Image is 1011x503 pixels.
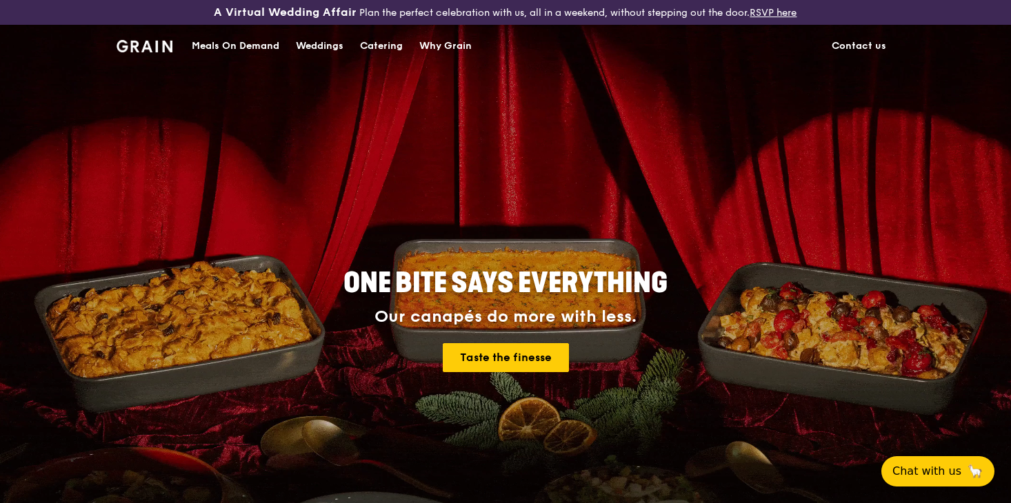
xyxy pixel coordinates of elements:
[443,343,569,372] a: Taste the finesse
[168,6,842,19] div: Plan the perfect celebration with us, all in a weekend, without stepping out the door.
[296,25,343,67] div: Weddings
[117,24,172,65] a: GrainGrain
[823,25,894,67] a: Contact us
[360,25,403,67] div: Catering
[214,6,357,19] h3: A Virtual Wedding Affair
[352,25,411,67] a: Catering
[967,463,983,480] span: 🦙
[192,25,279,67] div: Meals On Demand
[892,463,961,480] span: Chat with us
[750,7,797,19] a: RSVP here
[881,456,994,486] button: Chat with us🦙
[411,25,480,67] a: Why Grain
[419,25,472,67] div: Why Grain
[117,40,172,52] img: Grain
[288,25,352,67] a: Weddings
